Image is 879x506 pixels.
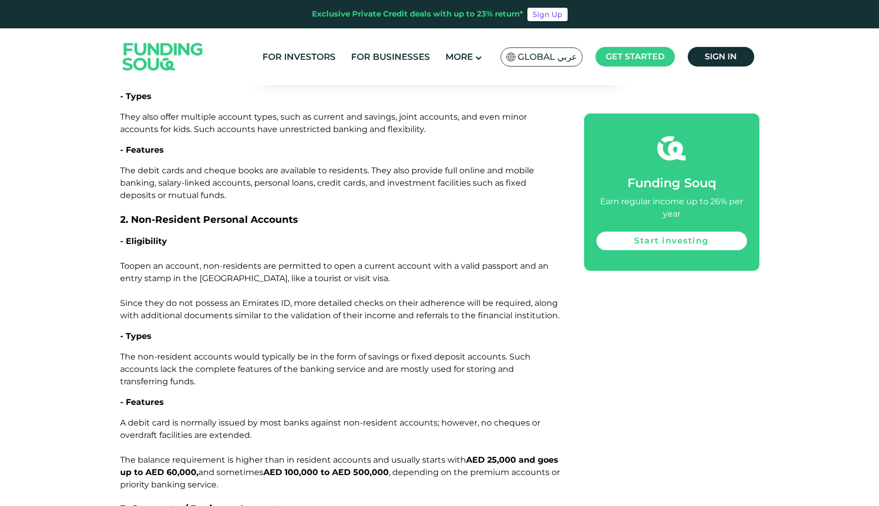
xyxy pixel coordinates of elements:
[120,214,298,225] span: 2. Non-Resident Personal Accounts
[349,48,433,66] a: For Businesses
[120,261,129,271] span: To
[120,91,152,101] span: - Types
[596,232,747,250] a: Start investing
[688,47,754,67] a: Sign in
[596,195,747,220] div: Earn regular income up to 26% per year
[263,467,389,477] strong: AED 100,000 to AED 500,000
[606,52,665,61] span: Get started
[627,175,716,190] span: Funding Souq
[527,8,568,21] a: Sign Up
[445,52,473,62] span: More
[112,31,213,83] img: Logo
[518,51,577,63] span: Global عربي
[120,352,530,386] span: The non-resident accounts would typically be in the form of savings or fixed deposit accounts. Su...
[506,53,516,61] img: SA Flag
[312,8,523,20] div: Exclusive Private Credit deals with up to 23% return*
[120,166,534,200] span: The debit cards and cheque books are available to residents. They also provide full online and mo...
[120,236,167,246] span: - Eligibility
[260,48,338,66] a: For Investors
[120,397,164,407] span: - Features
[705,52,737,61] span: Sign in
[120,145,164,155] span: - Features
[657,134,686,162] img: fsicon
[120,261,559,320] span: open an account, non-residents are permitted to open a current account with a valid passport and ...
[120,331,152,341] span: - Types
[120,418,560,489] span: A debit card is normally issued by most banks against non-resident accounts; however, no cheques ...
[120,112,527,134] span: They also offer multiple account types, such as current and savings, joint accounts, and even min...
